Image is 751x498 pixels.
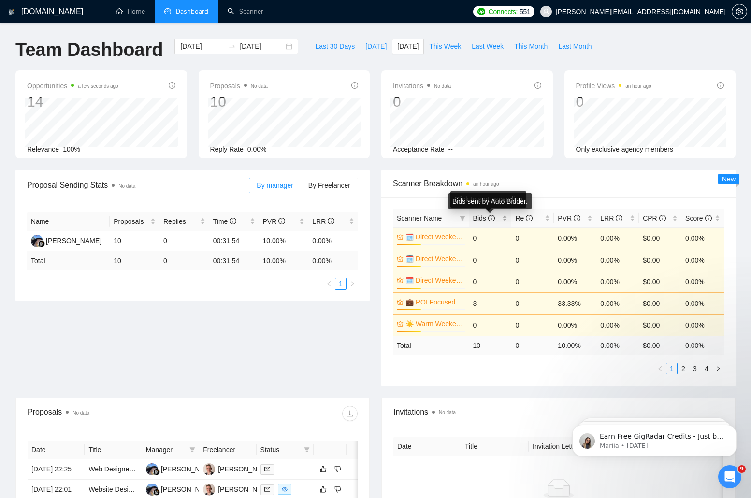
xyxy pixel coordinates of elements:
li: Next Page [347,278,358,290]
span: eye [282,486,288,492]
span: info-circle [278,218,285,224]
th: Date [393,437,461,456]
span: Scanner Breakdown [393,178,724,190]
td: Total [27,251,110,270]
span: info-circle [328,218,334,224]
a: searchScanner [228,7,263,15]
a: setting [732,8,747,15]
span: Last 30 Days [315,41,355,52]
span: dislike [334,485,341,493]
button: [DATE] [360,39,392,54]
span: filter [188,443,197,457]
span: This Month [514,41,548,52]
img: upwork-logo.png [477,8,485,15]
td: $ 0.00 [639,336,681,355]
div: Bids sent by Auto Bidder. [448,193,532,209]
td: $0.00 [639,227,681,249]
span: Proposal Sending Stats [27,179,249,191]
a: homeHome [116,7,145,15]
span: filter [304,447,310,453]
span: CPR [643,214,665,222]
span: Relevance [27,145,59,153]
span: to [228,42,236,50]
th: Name [27,212,110,231]
img: gigradar-bm.png [38,240,45,247]
td: 10.00 % [259,251,309,270]
td: $0.00 [639,249,681,271]
span: right [349,281,355,287]
span: left [657,366,663,372]
button: right [712,363,724,374]
span: By Freelancer [308,181,350,189]
td: 0 [511,227,554,249]
a: AA[PERSON_NAME] [146,485,217,493]
span: info-circle [574,215,580,221]
span: [DATE] [365,41,387,52]
a: 1 [666,363,677,374]
span: crown [397,277,404,284]
button: right [347,278,358,290]
time: an hour ago [473,181,499,187]
div: 10 [210,93,268,111]
td: 0.00 % [596,336,639,355]
span: PVR [263,218,286,225]
img: ZZ [203,484,215,496]
td: 00:31:54 [209,251,259,270]
td: 33.33% [554,292,596,314]
span: setting [732,8,747,15]
td: 0.00% [554,271,596,292]
td: $0.00 [639,271,681,292]
span: Scanner Name [397,214,442,222]
div: 0 [576,93,651,111]
span: 0.00% [247,145,267,153]
td: 0 [159,251,209,270]
td: 0.00 % [308,251,358,270]
span: No data [72,410,89,415]
span: info-circle [659,215,666,221]
span: PVR [558,214,580,222]
span: Invitations [393,80,451,92]
span: Proposals [210,80,268,92]
td: 0 [469,227,512,249]
li: Previous Page [323,278,335,290]
li: 3 [689,363,701,374]
th: Title [461,437,529,456]
div: 14 [27,93,118,111]
span: Replies [163,216,198,227]
span: Connects: [489,6,518,17]
td: 0.00% [681,271,724,292]
td: 0.00% [681,227,724,249]
span: Dashboard [176,7,208,15]
td: 0.00% [596,271,639,292]
div: Proposals [28,406,193,421]
span: Reply Rate [210,145,244,153]
a: 🗓️ Direct Weekend [405,275,463,286]
span: New [722,175,736,183]
span: Manager [146,444,186,455]
span: info-circle [526,215,533,221]
div: [PERSON_NAME] [46,235,101,246]
button: like [318,463,329,475]
td: 0.00% [596,292,639,314]
span: info-circle [169,82,175,89]
span: swap-right [228,42,236,50]
button: left [323,278,335,290]
a: 2 [678,363,689,374]
span: right [715,366,721,372]
span: Bids [473,214,495,222]
td: [DATE] 22:25 [28,459,85,480]
td: 0.00% [554,314,596,336]
button: left [654,363,666,374]
td: 0.00% [308,231,358,251]
span: info-circle [705,215,712,221]
span: like [320,465,327,473]
td: 0.00 % [681,336,724,355]
span: filter [460,215,465,221]
img: gigradar-bm.png [153,489,160,496]
span: info-circle [534,82,541,89]
a: ZZ[PERSON_NAME] [203,465,274,472]
a: Web Designer & Developer for Scalable Lifestyle Directory Platform (WordPress or Webflow) [88,465,366,473]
